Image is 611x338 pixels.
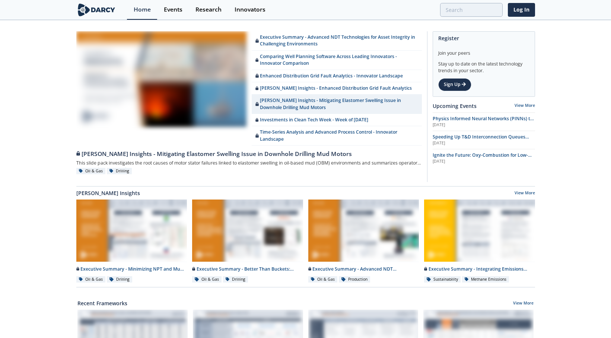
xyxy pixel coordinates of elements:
div: Drilling [107,168,132,175]
div: Drilling [223,276,248,283]
span: Physics Informed Neural Networks (PINNs) to Accelerate Subsurface Scenario Analysis [433,115,534,128]
a: Ignite the Future: Oxy-Combustion for Low-Carbon Power [DATE] [433,152,535,165]
a: Sign Up [438,78,471,91]
a: [PERSON_NAME] Insights - Mitigating Elastomer Swelling Issue in Downhole Drilling Mud Motors [76,146,422,158]
div: Join your peers [438,45,529,57]
div: Sustainability [424,276,461,283]
a: View More [515,103,535,108]
div: [DATE] [433,159,535,165]
div: Drilling [107,276,132,283]
a: [PERSON_NAME] Insights - Enhanced Distribution Grid Fault Analytics [252,82,422,95]
div: Stay up to date on the latest technology trends in your sector. [438,57,529,74]
a: Investments in Clean Tech Week - Week of [DATE] [252,114,422,126]
a: Executive Summary - Better Than Buckets: Advancing Hole Cleaning with Automated Cuttings Monitori... [190,200,306,283]
a: Recent Frameworks [77,299,127,307]
div: Oil & Gas [76,168,106,175]
div: This slide pack investigates the root causes of motor stator failures linked to elastomer swellin... [76,158,422,168]
img: logo-wide.svg [76,3,117,16]
div: Research [195,7,222,13]
a: Executive Summary - Advanced NDT Technologies for Asset Integrity in Challenging Environments [252,31,422,51]
a: Comparing Well Planning Software Across Leading Innovators - Innovator Comparison [252,51,422,70]
div: Executive Summary - Minimizing NPT and Mud Costs with Automated Fluids Intelligence [76,266,187,272]
a: [PERSON_NAME] Insights [76,189,140,197]
div: Executive Summary - Advanced NDT Technologies for Asset Integrity in Challenging Environments [308,266,419,272]
div: [DATE] [433,122,535,128]
div: Home [134,7,151,13]
a: Log In [508,3,535,17]
a: Enhanced Distribution Grid Fault Analytics - Innovator Landscape [252,70,422,82]
span: Ignite the Future: Oxy-Combustion for Low-Carbon Power [433,152,532,165]
a: Executive Summary - Integrating Emissions Data for Compliance and Operational Action preview Exec... [421,200,538,283]
span: Speeding Up T&D Interconnection Queues with Enhanced Software Solutions [433,134,529,147]
div: Methane Emissions [462,276,509,283]
div: Events [164,7,182,13]
div: [DATE] [433,140,535,146]
div: Innovators [235,7,265,13]
div: Oil & Gas [308,276,338,283]
a: Time-Series Analysis and Advanced Process Control - Innovator Landscape [252,126,422,146]
div: [PERSON_NAME] Insights - Mitigating Elastomer Swelling Issue in Downhole Drilling Mud Motors [76,150,422,159]
div: Register [438,32,529,45]
a: Executive Summary - Minimizing NPT and Mud Costs with Automated Fluids Intelligence preview Execu... [74,200,190,283]
div: Oil & Gas [76,276,106,283]
div: Production [339,276,370,283]
a: Speeding Up T&D Interconnection Queues with Enhanced Software Solutions [DATE] [433,134,535,146]
div: Executive Summary - Integrating Emissions Data for Compliance and Operational Action [424,266,535,272]
a: Executive Summary - Advanced NDT Technologies for Asset Integrity in Challenging Environments pre... [306,200,422,283]
div: Executive Summary - Better Than Buckets: Advancing Hole Cleaning with Automated Cuttings Monitoring [192,266,303,272]
a: View More [515,190,535,197]
a: Physics Informed Neural Networks (PINNs) to Accelerate Subsurface Scenario Analysis [DATE] [433,115,535,128]
a: Upcoming Events [433,102,477,110]
input: Advanced Search [440,3,503,17]
a: View More [513,300,534,307]
div: Oil & Gas [192,276,222,283]
a: [PERSON_NAME] Insights - Mitigating Elastomer Swelling Issue in Downhole Drilling Mud Motors [252,95,422,114]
